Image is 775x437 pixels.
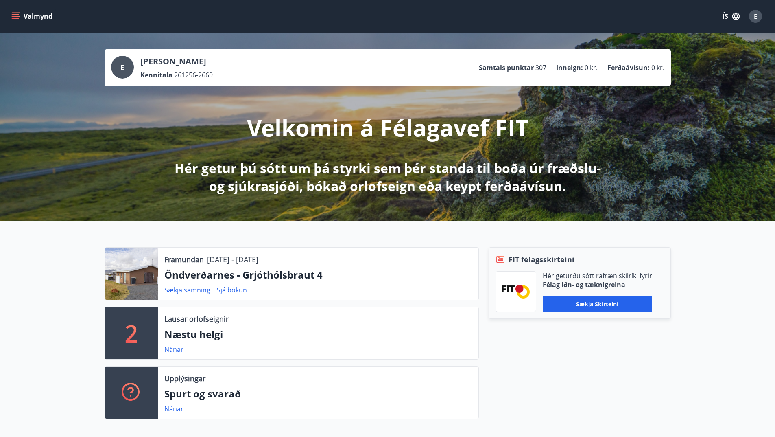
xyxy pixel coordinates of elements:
span: E [754,12,758,21]
p: Upplýsingar [164,373,205,384]
p: Lausar orlofseignir [164,314,229,324]
p: Kennitala [140,70,172,79]
p: Hér getur þú sótt um þá styrki sem þér standa til boða úr fræðslu- og sjúkrasjóði, bókað orlofsei... [173,159,603,195]
p: Næstu helgi [164,327,472,341]
a: Sjá bókun [217,285,247,294]
p: [DATE] - [DATE] [207,254,258,265]
p: Öndverðarnes - Grjóthólsbraut 4 [164,268,472,282]
p: Velkomin á Félagavef FIT [247,112,528,143]
button: Sækja skírteini [543,296,652,312]
p: Framundan [164,254,204,265]
span: FIT félagsskírteini [509,254,574,265]
p: Inneign : [556,63,583,72]
p: Félag iðn- og tæknigreina [543,280,652,289]
span: E [120,63,124,72]
button: E [746,7,765,26]
span: 261256-2669 [174,70,213,79]
p: Spurt og svarað [164,387,472,401]
p: Samtals punktar [479,63,534,72]
p: Ferðaávísun : [607,63,650,72]
a: Sækja samning [164,285,210,294]
span: 0 kr. [651,63,664,72]
a: Nánar [164,404,183,413]
button: ÍS [718,9,744,24]
span: 307 [535,63,546,72]
a: Nánar [164,345,183,354]
p: 2 [125,318,138,349]
button: menu [10,9,56,24]
span: 0 kr. [585,63,598,72]
img: FPQVkF9lTnNbbaRSFyT17YYeljoOGk5m51IhT0bO.png [502,285,530,298]
p: [PERSON_NAME] [140,56,213,67]
p: Hér geturðu sótt rafræn skilríki fyrir [543,271,652,280]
